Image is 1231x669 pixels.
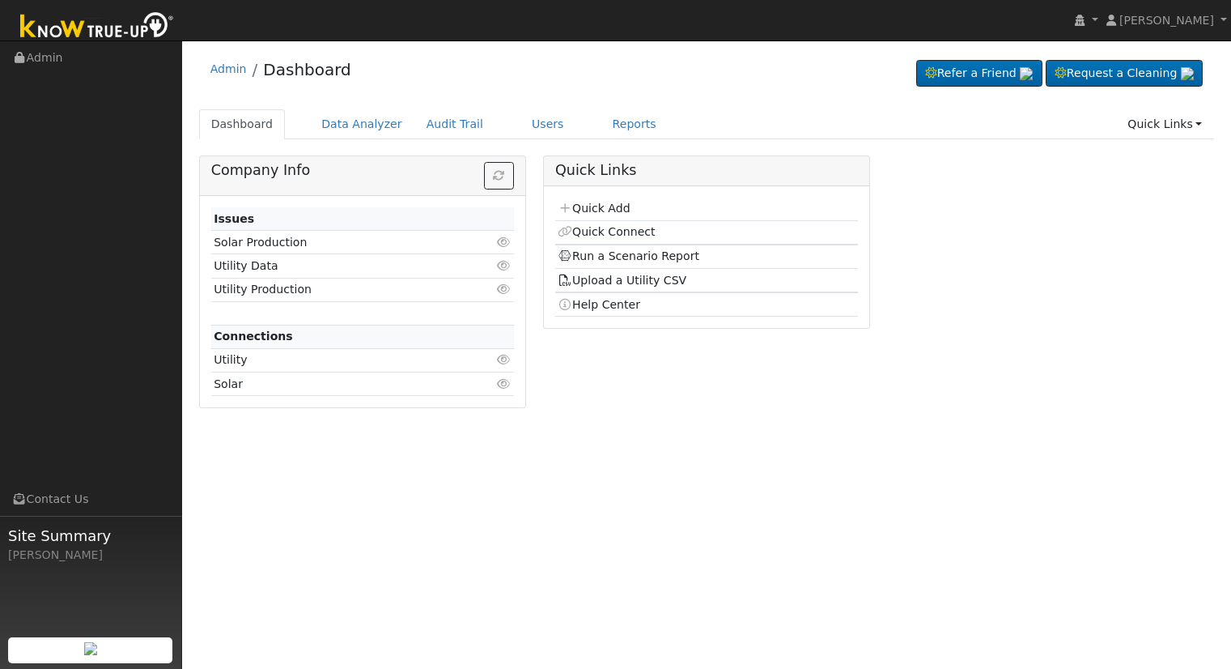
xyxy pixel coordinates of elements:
div: [PERSON_NAME] [8,547,173,564]
span: [PERSON_NAME] [1119,14,1214,27]
td: Utility [211,348,465,372]
a: Audit Trail [414,109,495,139]
a: Upload a Utility CSV [558,274,686,287]
a: Reports [601,109,669,139]
a: Run a Scenario Report [558,249,699,262]
strong: Issues [214,212,254,225]
a: Quick Links [1115,109,1214,139]
td: Utility Data [211,254,465,278]
a: Quick Connect [558,225,655,238]
h5: Company Info [211,162,514,179]
td: Solar [211,373,465,396]
a: Refer a Friend [916,60,1042,87]
span: Site Summary [8,525,173,547]
i: Click to view [497,354,512,365]
img: retrieve [1020,67,1033,80]
a: Data Analyzer [309,109,414,139]
i: Click to view [497,236,512,248]
img: retrieve [84,642,97,655]
i: Click to view [497,378,512,390]
a: Quick Add [558,202,630,215]
a: Help Center [558,298,640,311]
i: Click to view [497,283,512,295]
a: Dashboard [199,109,286,139]
i: Click to view [497,260,512,271]
td: Utility Production [211,278,465,301]
a: Users [520,109,576,139]
h5: Quick Links [555,162,858,179]
strong: Connections [214,330,293,343]
a: Request a Cleaning [1046,60,1203,87]
img: Know True-Up [12,9,182,45]
td: Solar Production [211,231,465,254]
img: retrieve [1181,67,1194,80]
a: Admin [210,62,247,75]
a: Dashboard [263,60,351,79]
